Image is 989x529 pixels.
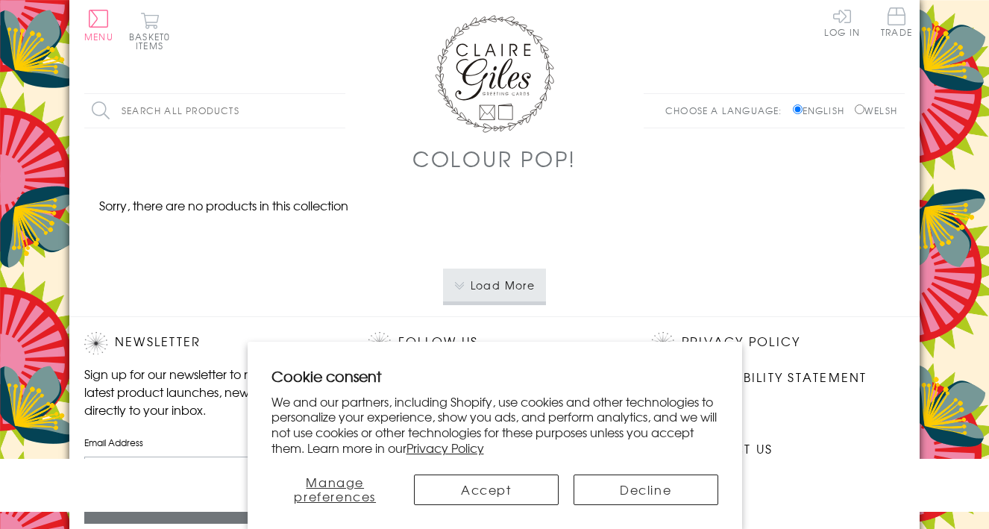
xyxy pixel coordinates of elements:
[84,94,345,128] input: Search all products
[881,7,912,40] a: Trade
[665,104,790,117] p: Choose a language:
[855,104,897,117] label: Welsh
[271,475,400,505] button: Manage preferences
[793,104,803,114] input: English
[881,7,912,37] span: Trade
[793,104,852,117] label: English
[84,30,113,43] span: Menu
[443,269,547,301] button: Load More
[84,196,363,214] p: Sorry, there are no products in this collection
[294,473,376,505] span: Manage preferences
[136,30,170,52] span: 0 items
[368,332,621,354] h2: Follow Us
[84,365,338,419] p: Sign up for our newsletter to receive the latest product launches, news and offers directly to yo...
[271,394,718,456] p: We and our partners, including Shopify, use cookies and other technologies to personalize your ex...
[824,7,860,37] a: Log In
[855,104,864,114] input: Welsh
[682,368,867,388] a: Accessibility Statement
[84,436,338,449] label: Email Address
[129,12,170,50] button: Basket0 items
[412,143,577,174] h1: Colour POP!
[406,439,484,457] a: Privacy Policy
[414,475,559,505] button: Accept
[682,332,800,352] a: Privacy Policy
[271,366,718,386] h2: Cookie consent
[84,457,338,490] input: harry@hogwarts.edu
[574,475,718,505] button: Decline
[84,10,113,41] button: Menu
[84,332,338,354] h2: Newsletter
[330,94,345,128] input: Search
[435,15,554,133] img: Claire Giles Greetings Cards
